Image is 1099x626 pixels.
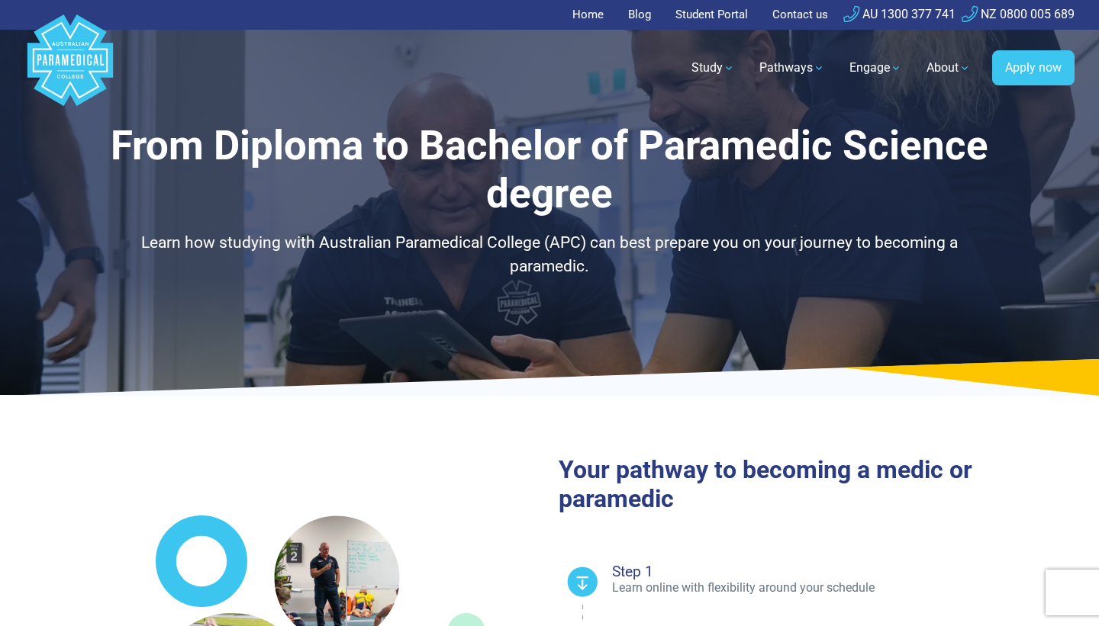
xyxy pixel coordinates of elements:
p: Learn how studying with Australian Paramedical College (APC) can best prepare you on your journey... [103,231,996,279]
a: AU 1300 377 741 [843,7,956,21]
h1: From Diploma to Bachelor of Paramedic Science degree [103,122,996,219]
p: Learn online with flexibility around your schedule [612,579,1075,596]
a: About [917,47,980,89]
h4: Step 1 [612,564,1075,579]
h2: Your pathway to becoming a medic or paramedic [559,455,1075,514]
a: Apply now [992,50,1075,85]
a: NZ 0800 005 689 [962,7,1075,21]
a: Engage [840,47,911,89]
a: Pathways [750,47,834,89]
a: Study [682,47,744,89]
a: Australian Paramedical College [24,30,116,107]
